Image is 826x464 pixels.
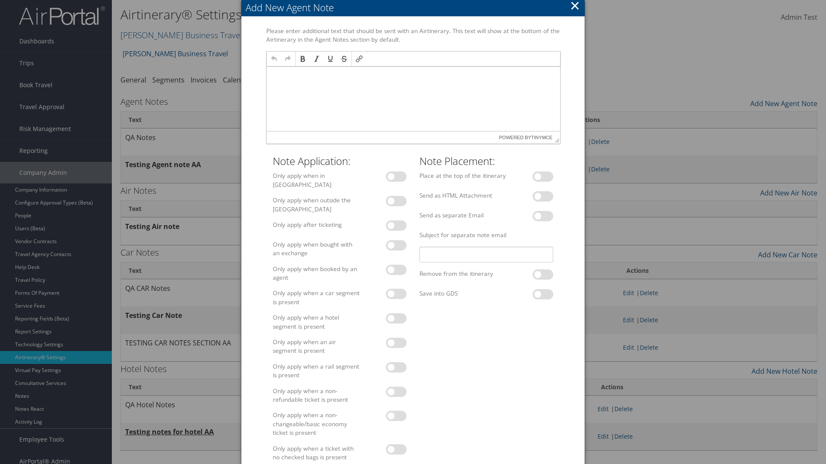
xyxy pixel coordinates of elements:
[338,52,351,65] div: Strikethrough
[281,52,294,65] div: Redo
[263,27,563,44] label: Please enter additional text that should be sent with an Airtinerary. This text will show at the ...
[416,289,510,298] label: Save into GDS
[267,67,560,131] iframe: Rich Text Area. Press ALT-F9 for menu. Press ALT-F10 for toolbar. Press ALT-0 for help
[310,52,323,65] div: Italic
[269,411,363,437] label: Only apply when a non-changeable/basic economy ticket is present
[269,338,363,355] label: Only apply when an air segment is present
[246,1,585,14] div: Add New Agent Note
[268,52,280,65] div: Undo
[353,52,366,65] div: Insert/edit link
[269,220,363,229] label: Only apply after ticketing
[419,154,553,168] h2: Note Placement:
[416,269,510,278] label: Remove from the itinerary
[269,289,363,306] label: Only apply when a car segment is present
[416,191,510,200] label: Send as HTML Attachment
[269,196,363,214] label: Only apply when outside the [GEOGRAPHIC_DATA]
[499,131,552,143] span: Powered by
[269,171,363,189] label: Only apply when in [GEOGRAPHIC_DATA]
[269,265,363,282] label: Only apply when booked by an agent
[269,362,363,380] label: Only apply when a rail segment is present
[416,231,557,239] label: Subject for separate note email
[269,240,363,258] label: Only apply when bought with an exchange
[296,52,309,65] div: Bold
[416,171,510,180] label: Place at the top of the itinerary
[273,154,407,168] h2: Note Application:
[269,313,363,331] label: Only apply when a hotel segment is present
[531,135,553,140] a: tinymce
[269,387,363,404] label: Only apply when a non-refundable ticket is present
[416,211,510,220] label: Send as separate Email
[269,444,363,462] label: Only apply when a ticket with no checked bags is present
[324,52,337,65] div: Underline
